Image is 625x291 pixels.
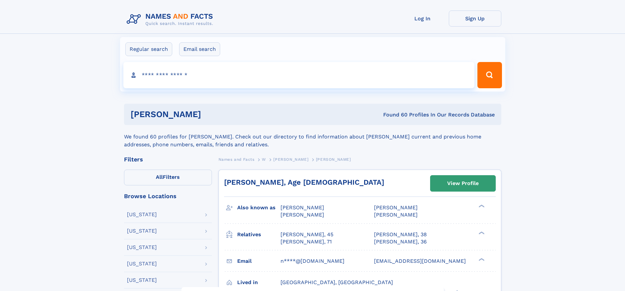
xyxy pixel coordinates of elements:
div: [US_STATE] [127,228,157,234]
div: ❯ [477,231,485,235]
a: Log In [396,10,449,27]
div: Found 60 Profiles In Our Records Database [292,111,495,118]
button: Search Button [477,62,502,88]
a: [PERSON_NAME], Age [DEMOGRAPHIC_DATA] [224,178,384,186]
span: [GEOGRAPHIC_DATA], [GEOGRAPHIC_DATA] [281,279,393,285]
div: ❯ [477,257,485,261]
span: [PERSON_NAME] [316,157,351,162]
div: ❯ [477,204,485,208]
label: Regular search [125,42,172,56]
h3: Email [237,256,281,267]
div: Filters [124,156,212,162]
a: Sign Up [449,10,501,27]
span: [PERSON_NAME] [374,212,418,218]
div: View Profile [447,176,479,191]
div: [US_STATE] [127,278,157,283]
div: [US_STATE] [127,261,157,266]
a: [PERSON_NAME], 36 [374,238,427,245]
label: Email search [179,42,220,56]
span: W [262,157,266,162]
div: We found 60 profiles for [PERSON_NAME]. Check out our directory to find information about [PERSON... [124,125,501,149]
a: [PERSON_NAME], 38 [374,231,427,238]
h3: Also known as [237,202,281,213]
div: [US_STATE] [127,245,157,250]
span: [EMAIL_ADDRESS][DOMAIN_NAME] [374,258,466,264]
input: search input [123,62,475,88]
span: [PERSON_NAME] [281,212,324,218]
h3: Lived in [237,277,281,288]
a: [PERSON_NAME], 45 [281,231,333,238]
h3: Relatives [237,229,281,240]
a: View Profile [430,176,495,191]
div: [US_STATE] [127,212,157,217]
a: Names and Facts [219,155,255,163]
h1: [PERSON_NAME] [131,110,292,118]
span: [PERSON_NAME] [273,157,308,162]
div: Browse Locations [124,193,212,199]
img: Logo Names and Facts [124,10,219,28]
span: [PERSON_NAME] [281,204,324,211]
a: W [262,155,266,163]
a: [PERSON_NAME] [273,155,308,163]
span: All [156,174,163,180]
a: [PERSON_NAME], 71 [281,238,332,245]
label: Filters [124,170,212,185]
span: [PERSON_NAME] [374,204,418,211]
